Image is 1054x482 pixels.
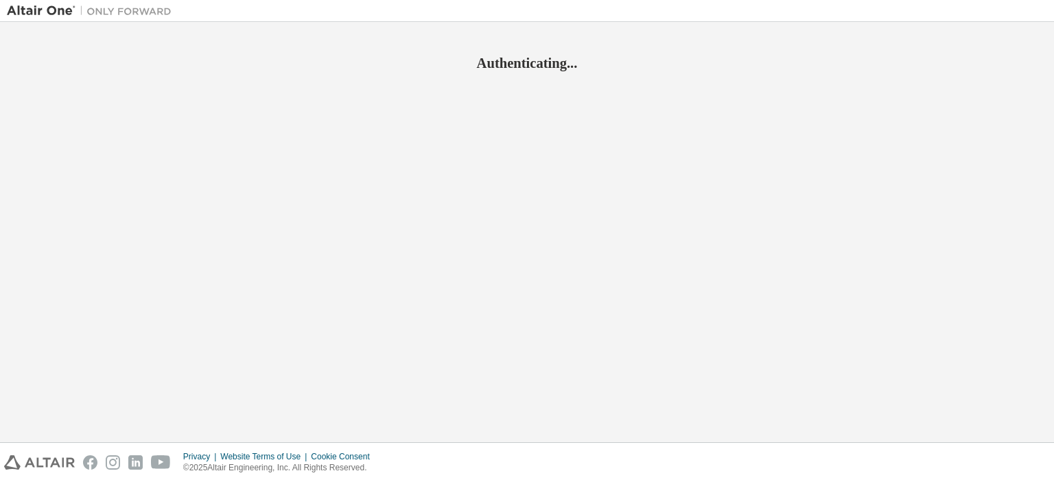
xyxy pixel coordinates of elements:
[7,54,1047,72] h2: Authenticating...
[183,451,220,462] div: Privacy
[106,455,120,470] img: instagram.svg
[7,4,178,18] img: Altair One
[4,455,75,470] img: altair_logo.svg
[311,451,377,462] div: Cookie Consent
[220,451,311,462] div: Website Terms of Use
[151,455,171,470] img: youtube.svg
[83,455,97,470] img: facebook.svg
[183,462,378,474] p: © 2025 Altair Engineering, Inc. All Rights Reserved.
[128,455,143,470] img: linkedin.svg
